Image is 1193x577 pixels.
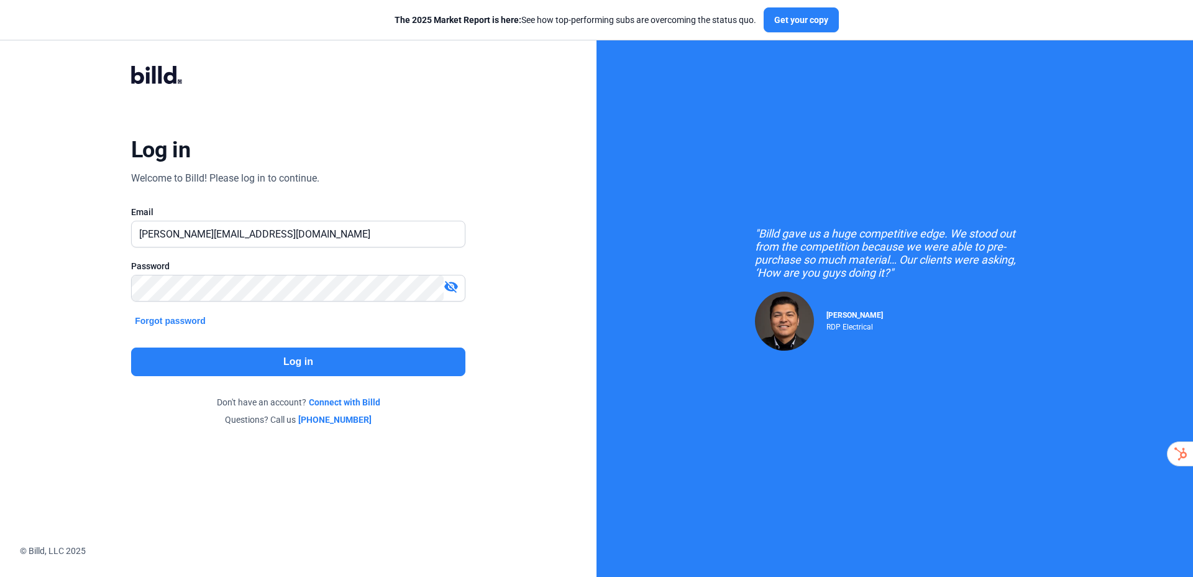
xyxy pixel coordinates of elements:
div: Don't have an account? [131,396,465,409]
span: The 2025 Market Report is here: [395,15,521,25]
div: Welcome to Billd! Please log in to continue. [131,171,319,186]
span: [PERSON_NAME] [826,311,883,320]
div: Questions? Call us [131,413,465,426]
div: "Billd gave us a huge competitive edge. We stood out from the competition because we were able to... [755,227,1035,279]
div: RDP Electrical [826,320,883,331]
div: Password [131,260,465,272]
a: [PHONE_NUMBER] [298,413,372,426]
button: Get your copy [764,7,839,32]
button: Forgot password [131,314,209,328]
div: See how top-performing subs are overcoming the status quo. [395,14,756,26]
div: Email [131,206,465,218]
button: Log in [131,348,465,376]
div: Log in [131,136,190,164]
a: Connect with Billd [309,396,380,409]
mat-icon: visibility_off [444,279,459,294]
img: Raul Pacheco [755,292,814,351]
